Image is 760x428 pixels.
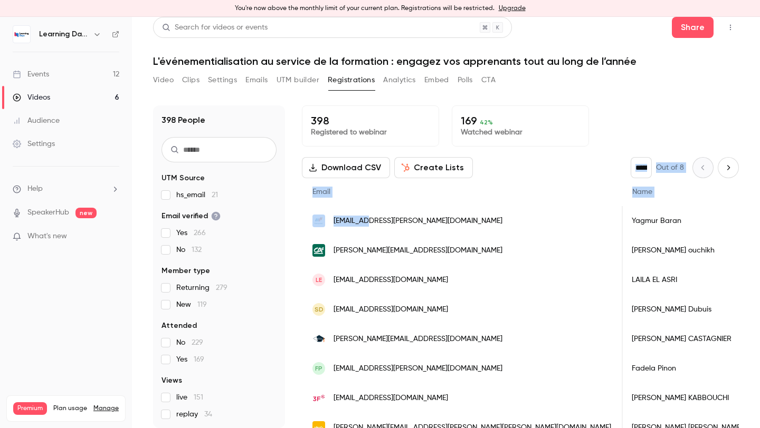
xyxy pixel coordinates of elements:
span: New [176,299,207,310]
button: CTA [481,72,496,89]
span: Email [312,188,330,196]
span: 151 [194,394,203,401]
span: Email verified [161,211,221,221]
span: 279 [216,284,227,291]
button: Polls [458,72,473,89]
img: credit-agricole-sa.fr [312,244,325,257]
button: Download CSV [302,157,390,178]
button: Next page [718,157,739,178]
button: UTM builder [277,72,319,89]
li: help-dropdown-opener [13,183,119,194]
button: Top Bar Actions [722,19,739,36]
span: FP [315,364,322,373]
span: hs_email [176,190,218,200]
span: Yes [176,228,206,238]
span: [EMAIL_ADDRESS][PERSON_NAME][DOMAIN_NAME] [334,363,502,374]
button: Create Lists [394,157,473,178]
span: [PERSON_NAME][EMAIL_ADDRESS][DOMAIN_NAME] [334,245,502,256]
span: Returning [176,283,227,293]
span: 34 [204,411,212,418]
span: 266 [194,229,206,237]
span: Attended [161,320,197,331]
div: Audience [13,115,60,126]
span: [EMAIL_ADDRESS][DOMAIN_NAME] [334,304,448,315]
span: 132 [192,246,202,254]
span: replay [176,409,212,420]
button: Share [672,17,714,38]
button: Settings [208,72,237,89]
span: UTM Source [161,173,205,183]
button: Analytics [383,72,416,89]
h1: L'événementialisation au service de la formation : engagez vos apprenants tout au long de l’année [153,55,739,67]
span: SD [315,305,324,314]
span: live [176,392,203,403]
span: No [176,245,202,255]
span: 229 [192,339,203,346]
span: [EMAIL_ADDRESS][DOMAIN_NAME] [334,275,448,286]
img: Learning Days [13,26,30,43]
span: LE [316,275,322,285]
p: Registered to webinar [311,127,430,138]
span: Member type [161,266,210,276]
div: Search for videos or events [162,22,268,33]
p: Out of 8 [656,162,684,173]
span: Help [27,183,43,194]
img: groupe3f.fr [312,392,325,404]
span: 169 [194,356,204,363]
p: 398 [311,114,430,127]
button: Registrations [328,72,375,89]
span: new [75,208,97,218]
p: 169 [461,114,580,127]
button: Emails [245,72,268,89]
span: 21 [212,191,218,199]
p: Watched webinar [461,127,580,138]
span: No [176,337,203,348]
div: Videos [13,92,50,103]
button: Embed [424,72,449,89]
h6: Learning Days [39,29,89,40]
span: 42 % [480,119,493,126]
span: [EMAIL_ADDRESS][DOMAIN_NAME] [334,393,448,404]
a: SpeakerHub [27,207,69,218]
img: manpower.fr [312,215,325,227]
span: [PERSON_NAME][EMAIL_ADDRESS][DOMAIN_NAME] [334,334,502,345]
span: Name [632,188,652,196]
span: Premium [13,402,47,415]
h1: 398 People [161,114,205,127]
div: Settings [13,139,55,149]
span: Views [161,375,182,386]
span: Plan usage [53,404,87,413]
span: Yes [176,354,204,365]
a: Manage [93,404,119,413]
iframe: Noticeable Trigger [107,232,119,241]
button: Clips [182,72,199,89]
span: What's new [27,231,67,242]
a: Upgrade [499,4,526,13]
img: icademie.com [312,333,325,345]
span: [EMAIL_ADDRESS][PERSON_NAME][DOMAIN_NAME] [334,216,502,227]
span: 119 [197,301,207,308]
button: Video [153,72,174,89]
div: Events [13,69,49,80]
